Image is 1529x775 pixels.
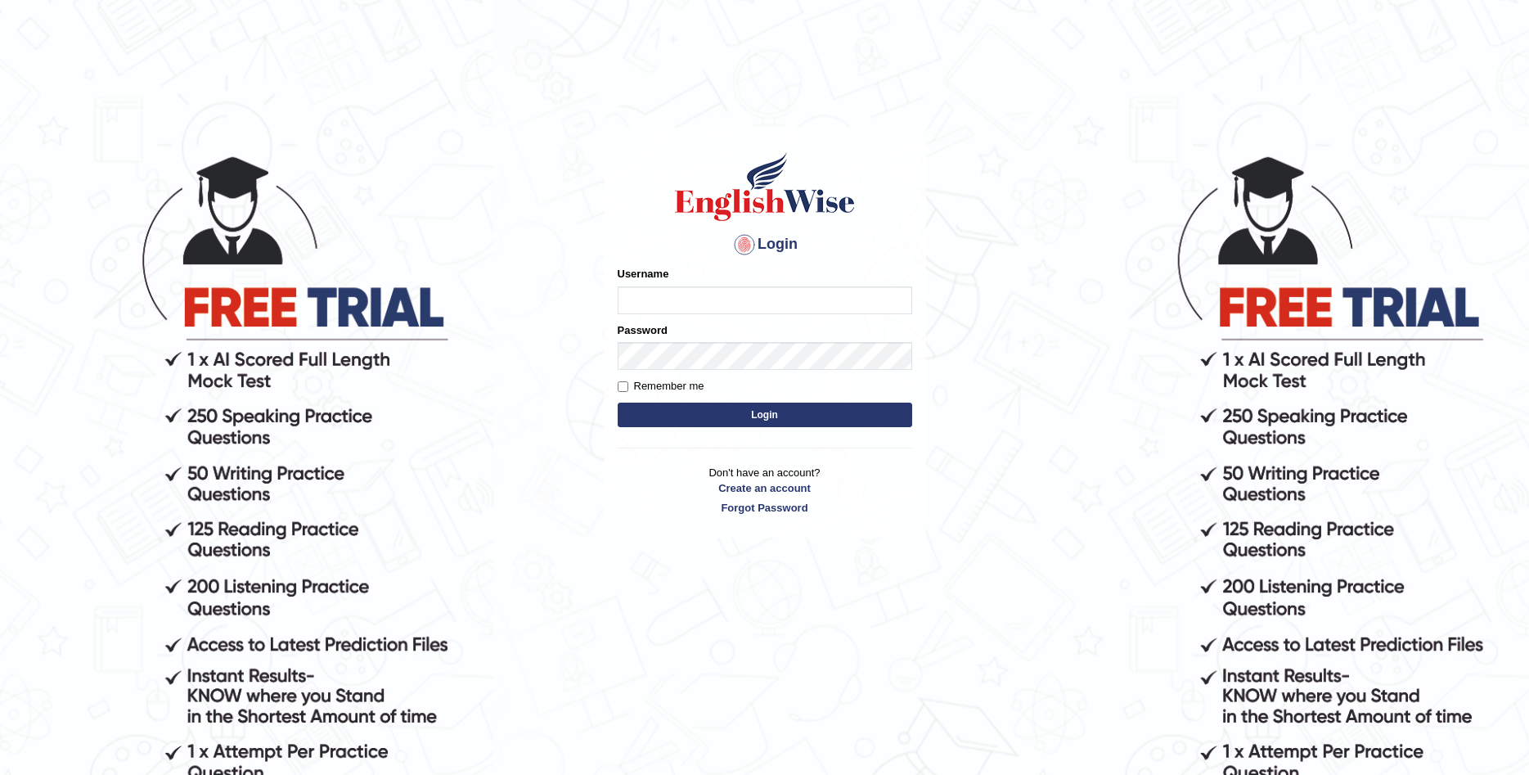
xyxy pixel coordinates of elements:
[618,480,912,496] a: Create an account
[618,266,669,282] label: Username
[618,378,704,394] label: Remember me
[618,322,668,338] label: Password
[618,403,912,427] button: Login
[618,500,912,516] a: Forgot Password
[672,150,858,223] img: Logo of English Wise sign in for intelligent practice with AI
[618,381,628,392] input: Remember me
[618,465,912,516] p: Don't have an account?
[618,232,912,258] h4: Login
